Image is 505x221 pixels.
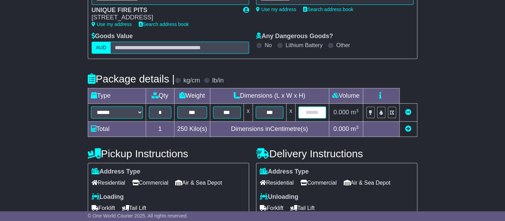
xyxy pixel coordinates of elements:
a: Add new item [405,125,411,132]
span: Air & Sea Depot [175,177,222,188]
span: Forklift [260,203,283,213]
label: Unloading [260,193,298,201]
label: lb/in [212,77,224,85]
a: Search address book [139,21,189,27]
h4: Delivery Instructions [256,148,417,159]
span: 0.000 [333,109,349,116]
td: Weight [174,88,210,104]
td: x [243,104,252,122]
label: Goods Value [92,33,133,40]
a: Remove this item [405,109,411,116]
a: Use my address [256,7,296,12]
span: Tail Lift [122,203,146,213]
td: x [286,104,295,122]
td: Type [88,88,146,104]
div: UNIQUE FIRE PITS [92,7,236,14]
td: Dimensions in Centimetre(s) [210,122,329,137]
a: Use my address [92,21,132,27]
td: Kilo(s) [174,122,210,137]
sup: 3 [356,125,359,130]
h4: Package details | [88,73,175,85]
a: Search address book [303,7,353,12]
label: Address Type [92,168,140,176]
td: Qty [146,88,174,104]
label: Any Dangerous Goods? [256,33,333,40]
label: No [265,42,272,48]
span: 250 [177,125,188,132]
div: [STREET_ADDRESS] [92,14,236,21]
h4: Pickup Instructions [88,148,249,159]
td: Dimensions (L x W x H) [210,88,329,104]
span: Commercial [300,177,336,188]
sup: 3 [356,108,359,113]
span: Commercial [132,177,168,188]
td: Volume [329,88,363,104]
label: Loading [92,193,124,201]
span: 0.000 [333,125,349,132]
label: Lithium Battery [285,42,323,48]
label: AUD [92,42,111,54]
td: Total [88,122,146,137]
td: 1 [146,122,174,137]
span: Residential [92,177,125,188]
span: m [351,109,359,116]
label: kg/cm [183,77,200,85]
span: Tail Lift [290,203,315,213]
label: Other [336,42,350,48]
span: Forklift [92,203,115,213]
span: Air & Sea Depot [344,177,391,188]
span: m [351,125,359,132]
span: Residential [260,177,293,188]
span: © One World Courier 2025. All rights reserved. [88,213,188,219]
label: Address Type [260,168,309,176]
